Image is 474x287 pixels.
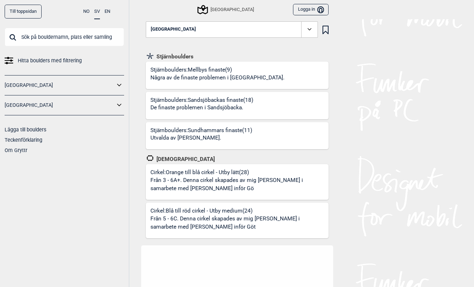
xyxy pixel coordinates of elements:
[151,27,196,32] span: [GEOGRAPHIC_DATA]
[150,127,252,150] div: Stjärnboulders: Sundhammars finaste (11)
[5,80,115,90] a: [GEOGRAPHIC_DATA]
[5,147,27,153] a: Om Gryttr
[150,176,326,193] p: Från 3 - 6A+. Denna cirkel skapades av mig [PERSON_NAME] i samarbete med [PERSON_NAME] inför Gö
[146,21,318,38] button: [GEOGRAPHIC_DATA]
[150,215,326,231] p: Från 5 - 6C. Denna cirkel skapades av mig [PERSON_NAME] i samarbete med [PERSON_NAME] inför Göt
[150,96,253,119] div: Stjärnboulders: Sandsjöbackas finaste (18)
[5,28,124,46] input: Sök på bouldernamn, plats eller samling
[83,5,90,19] button: NO
[5,100,115,110] a: [GEOGRAPHIC_DATA]
[5,137,42,143] a: Teckenförklaring
[94,5,100,19] button: SV
[150,169,329,200] div: Cirkel: Orange till blå cirkel - Utby lätt (28)
[154,53,194,60] span: Stjärnboulders
[150,207,329,238] div: Cirkel: Blå till röd cirkel - Utby medium (24)
[105,5,110,19] button: EN
[293,4,328,16] button: Logga in
[146,164,329,200] a: Cirkel:Orange till blå cirkel - Utby lätt(28)Från 3 - 6A+. Denna cirkel skapades av mig [PERSON_N...
[5,5,42,19] a: Till toppsidan
[5,127,46,132] a: Lägga till boulders
[146,92,329,119] a: Stjärnboulders:Sandsjöbackas finaste(18)De finaste problemen i Sandsjöbacka.
[150,134,250,142] p: Utvalda av [PERSON_NAME].
[5,56,124,66] a: Hitta boulders med filtrering
[154,156,215,163] span: [DEMOGRAPHIC_DATA]
[198,5,254,14] div: [GEOGRAPHIC_DATA]
[18,56,82,66] span: Hitta boulders med filtrering
[150,74,284,82] p: Några av de finaste problemen i [GEOGRAPHIC_DATA].
[146,203,329,238] a: Cirkel:Blå till röd cirkel - Utby medium(24)Från 5 - 6C. Denna cirkel skapades av mig [PERSON_NAM...
[150,104,251,112] p: De finaste problemen i Sandsjöbacka.
[150,66,287,89] div: Stjärnboulders: Mellbys finaste (9)
[146,62,329,89] a: Stjärnboulders:Mellbys finaste(9)Några av de finaste problemen i [GEOGRAPHIC_DATA].
[146,122,329,150] a: Stjärnboulders:Sundhammars finaste(11)Utvalda av [PERSON_NAME].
